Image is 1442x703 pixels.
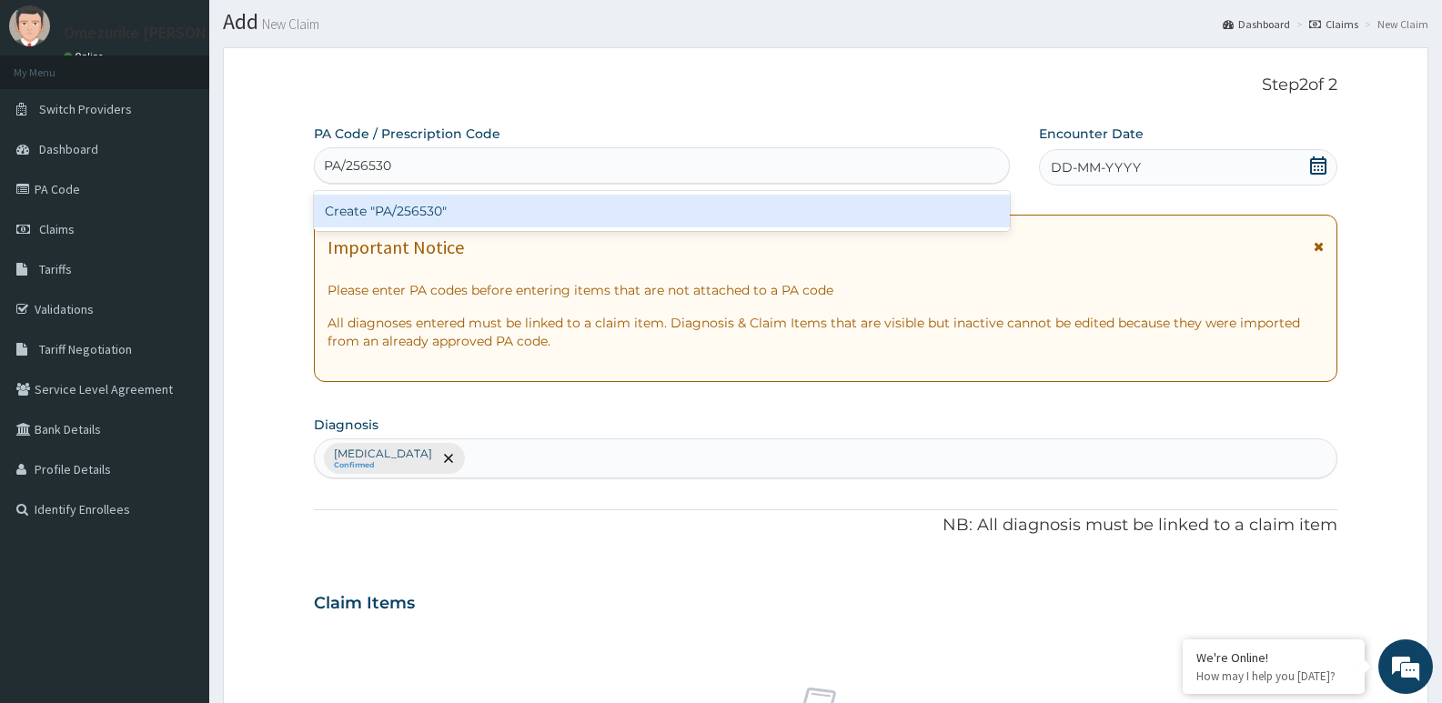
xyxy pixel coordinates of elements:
[328,237,464,257] h1: Important Notice
[314,75,1337,95] p: Step 2 of 2
[314,416,378,434] label: Diagnosis
[314,195,1010,227] div: Create "PA/256530"
[9,497,347,560] textarea: Type your message and hit 'Enter'
[1196,649,1351,666] div: We're Online!
[1309,16,1358,32] a: Claims
[95,102,306,126] div: Chat with us now
[314,125,500,143] label: PA Code / Prescription Code
[258,17,319,31] small: New Claim
[314,594,415,614] h3: Claim Items
[1196,668,1351,684] p: How may I help you today?
[223,10,1428,34] h1: Add
[1223,16,1290,32] a: Dashboard
[1051,158,1141,176] span: DD-MM-YYYY
[1039,125,1144,143] label: Encounter Date
[298,9,342,53] div: Minimize live chat window
[106,229,251,413] span: We're online!
[39,101,132,117] span: Switch Providers
[39,141,98,157] span: Dashboard
[1360,16,1428,32] li: New Claim
[64,25,262,41] p: Omezurike [PERSON_NAME]
[39,261,72,277] span: Tariffs
[314,514,1337,537] p: NB: All diagnosis must be linked to a claim item
[328,281,1324,299] p: Please enter PA codes before entering items that are not attached to a PA code
[9,5,50,46] img: User Image
[328,314,1324,350] p: All diagnoses entered must be linked to a claim item. Diagnosis & Claim Items that are visible bu...
[39,221,75,237] span: Claims
[34,91,74,136] img: d_794563401_company_1708531726252_794563401
[64,50,107,63] a: Online
[39,341,132,357] span: Tariff Negotiation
